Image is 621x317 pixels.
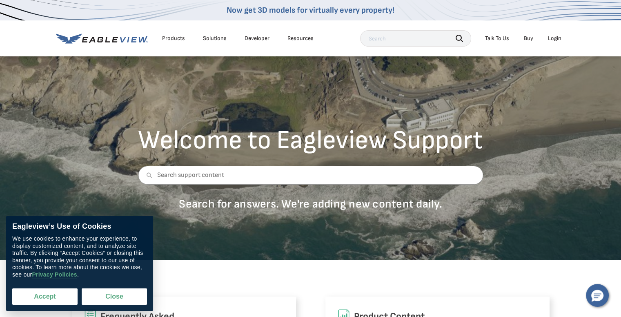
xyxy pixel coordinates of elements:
[524,35,533,42] a: Buy
[287,35,314,42] div: Resources
[12,222,147,231] div: Eagleview’s Use of Cookies
[138,166,483,185] input: Search support content
[227,5,394,15] a: Now get 3D models for virtually every property!
[12,288,78,305] button: Accept
[138,127,483,154] h2: Welcome to Eagleview Support
[32,271,77,278] a: Privacy Policies
[586,284,609,307] button: Hello, have a question? Let’s chat.
[548,35,561,42] div: Login
[245,35,269,42] a: Developer
[485,35,509,42] div: Talk To Us
[162,35,185,42] div: Products
[360,30,471,47] input: Search
[82,288,147,305] button: Close
[203,35,227,42] div: Solutions
[12,235,147,278] div: We use cookies to enhance your experience, to display customized content, and to analyze site tra...
[138,197,483,211] p: Search for answers. We're adding new content daily.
